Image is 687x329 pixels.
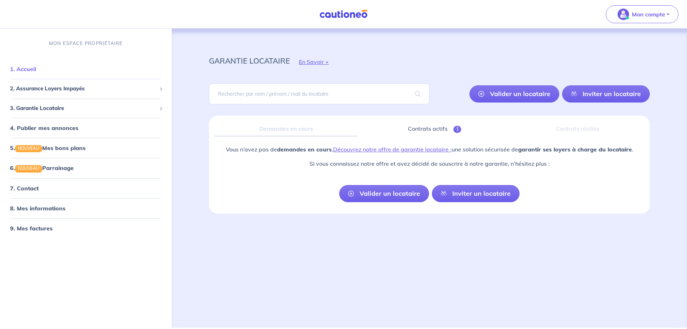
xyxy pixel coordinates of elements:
p: Mon compte [632,10,665,19]
span: 2. Assurance Loyers Impayés [10,85,156,93]
div: 2. Assurance Loyers Impayés [3,82,169,96]
p: garantie locataire [209,54,290,67]
a: 5.NOUVEAUMes bons plans [10,144,86,151]
div: 8. Mes informations [3,201,169,215]
a: Inviter un locataire [432,185,520,202]
div: 1. Accueil [3,62,169,76]
div: 6.NOUVEAUParrainage [3,161,169,175]
a: Valider un locataire [339,185,429,202]
a: Inviter un locataire [562,85,650,103]
span: 1 [453,126,462,133]
strong: garantir ses loyers à charge du locataire [518,146,632,153]
a: 6.NOUVEAUParrainage [10,164,74,171]
button: illu_account_valid_menu.svgMon compte [606,5,678,23]
a: Découvrez notre offre de garantie locataire : [333,146,452,153]
div: 7. Contact [3,181,169,195]
a: 1. Accueil [10,65,36,73]
a: 7. Contact [10,185,39,192]
a: 9. Mes factures [10,225,53,232]
img: illu_account_valid_menu.svg [618,9,629,20]
p: MON ESPACE PROPRIÉTAIRE [49,40,123,47]
p: Si vous connaissez notre offre et avez décidé de souscrire à notre garantie, n’hésitez plus : [226,159,633,168]
div: 4. Publier mes annonces [3,121,169,135]
span: search [406,84,429,104]
div: 9. Mes factures [3,221,169,235]
div: 3. Garantie Locataire [3,101,169,115]
a: 4. Publier mes annonces [10,124,78,131]
img: Cautioneo [317,10,370,19]
strong: demandes en cours [277,146,332,153]
a: Valider un locataire [469,85,559,103]
span: 3. Garantie Locataire [10,104,156,113]
p: Vous n’avez pas de . une solution sécurisée de . [226,145,633,154]
a: 8. Mes informations [10,205,65,212]
button: En Savoir + [290,51,338,72]
input: Rechercher par nom / prénom / mail du locataire [209,84,429,104]
div: 5.NOUVEAUMes bons plans [3,141,169,155]
a: Contrats actifs1 [363,121,506,136]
